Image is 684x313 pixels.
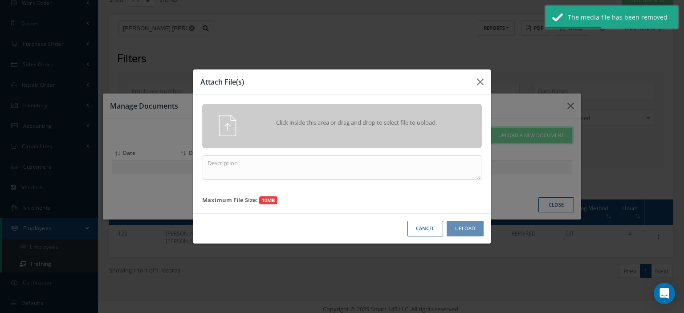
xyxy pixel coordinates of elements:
div: The media file has been removed [568,12,672,22]
button: Cancel [407,221,443,236]
h3: Attach File(s) [200,77,470,87]
strong: Maximum File Size: [202,196,258,204]
strong: MB [267,197,275,203]
img: svg+xml;base64,PHN2ZyB4bWxucz0iaHR0cDovL3d3dy53My5vcmcvMjAwMC9zdmciIHhtbG5zOnhsaW5rPSJodHRwOi8vd3... [217,115,238,136]
span: Click inside this area or drag and drop to select file to upload. [256,118,458,127]
button: Upload [447,221,484,236]
div: Open Intercom Messenger [654,283,675,304]
span: 10 [259,196,277,204]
